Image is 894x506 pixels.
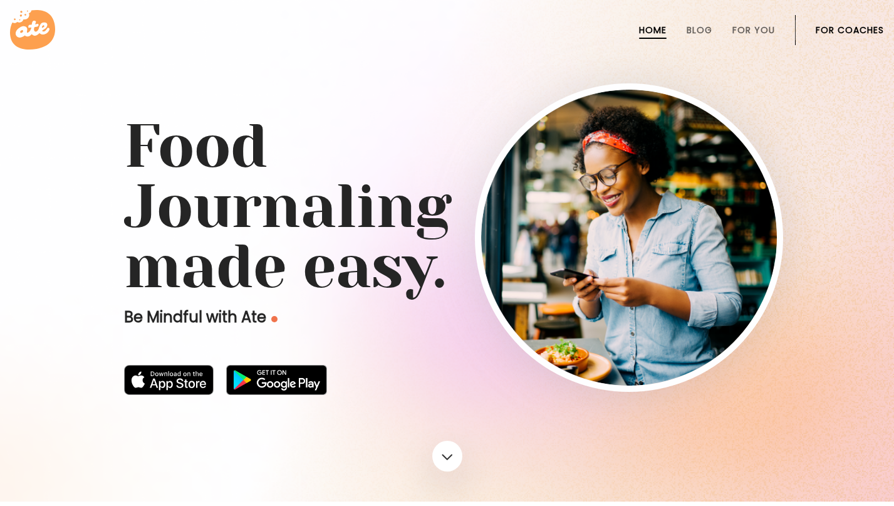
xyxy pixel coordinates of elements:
a: For You [732,25,775,35]
a: Home [639,25,667,35]
img: badge-download-google.png [226,365,327,395]
a: For Coaches [816,25,884,35]
img: badge-download-apple.svg [124,365,214,395]
p: Be Mindful with Ate [124,307,475,327]
h1: Food Journaling made easy. [124,117,771,297]
img: home-hero-img-rounded.png [481,90,777,386]
a: Blog [687,25,712,35]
